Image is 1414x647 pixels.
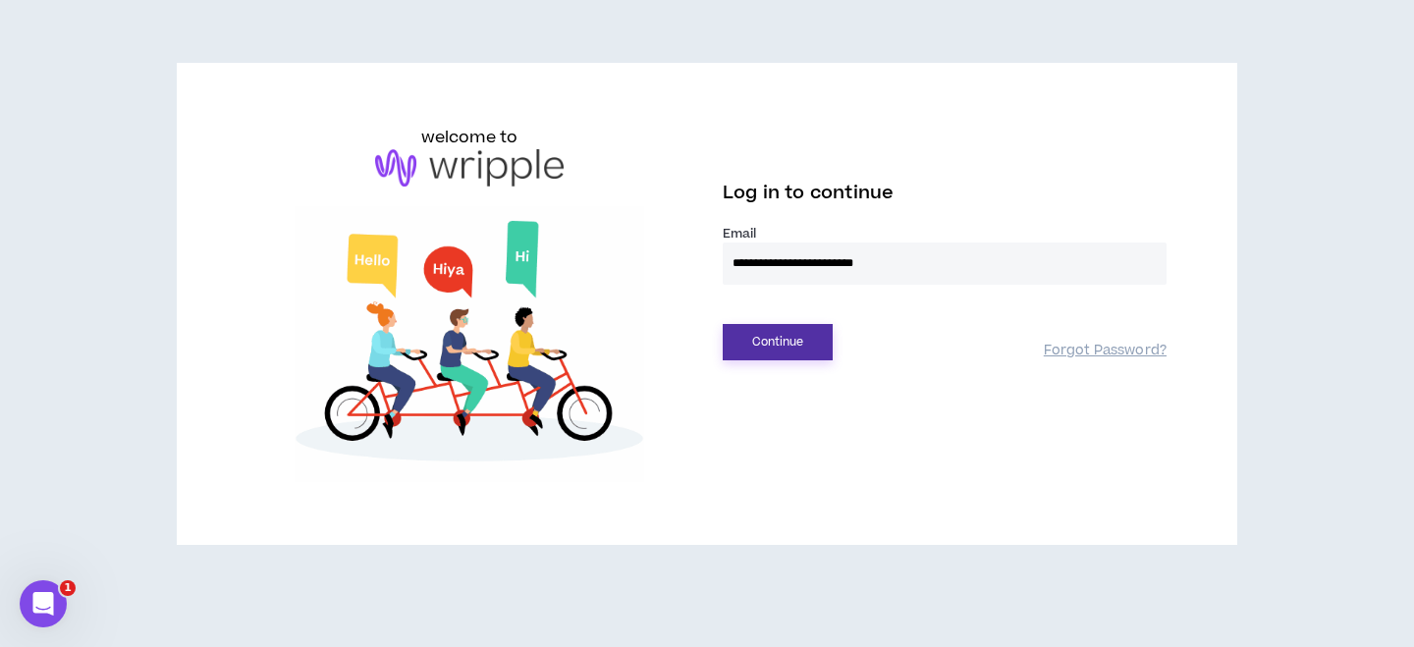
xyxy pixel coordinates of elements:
[20,580,67,627] iframe: Intercom live chat
[723,225,1167,243] label: Email
[247,206,691,483] img: Welcome to Wripple
[1044,342,1167,360] a: Forgot Password?
[421,126,518,149] h6: welcome to
[723,324,833,360] button: Continue
[60,580,76,596] span: 1
[375,149,564,187] img: logo-brand.png
[723,181,894,205] span: Log in to continue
